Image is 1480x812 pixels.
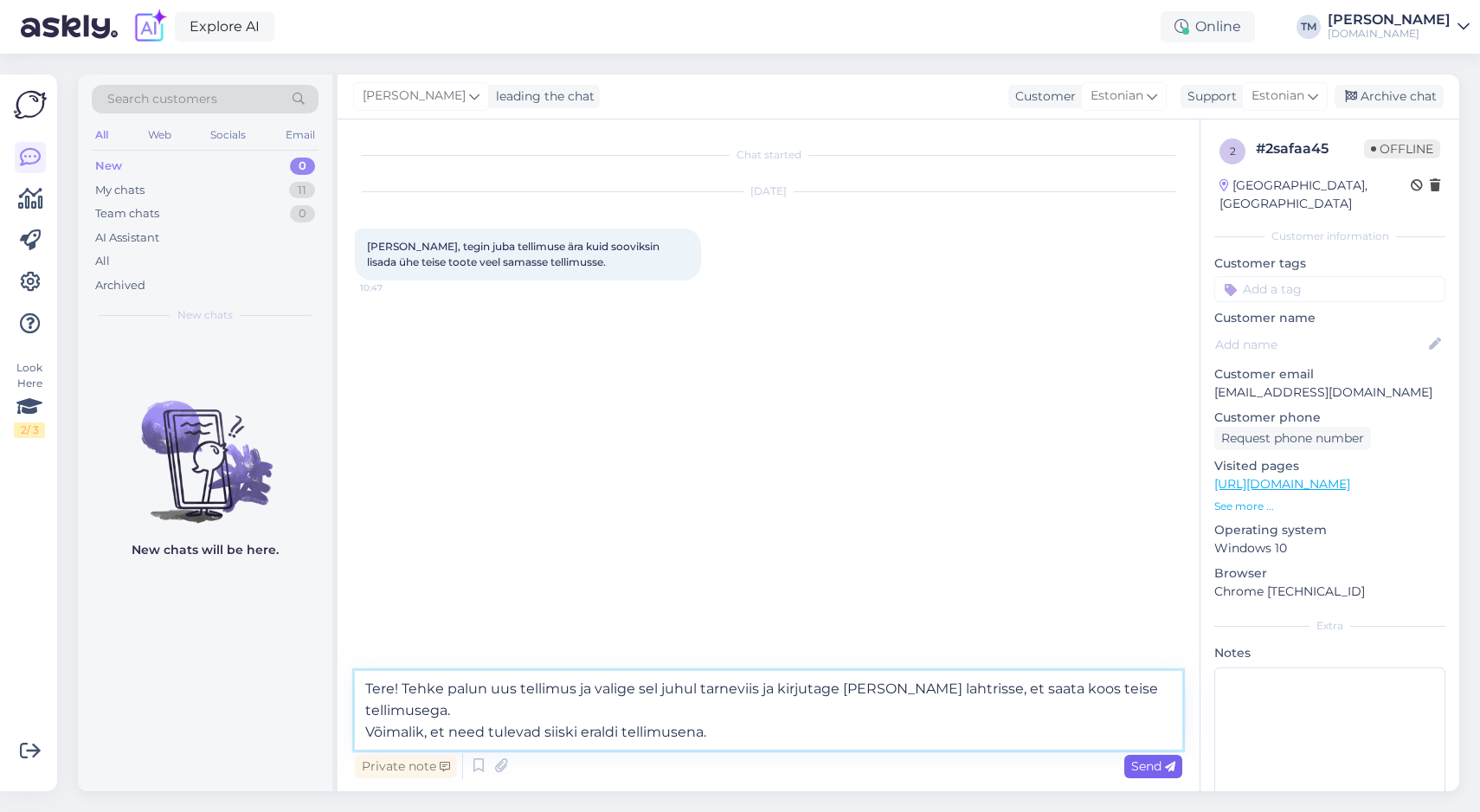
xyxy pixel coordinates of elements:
[1256,139,1364,159] div: # 2safaa45
[1328,13,1451,27] div: [PERSON_NAME]
[489,87,595,106] div: leading the chat
[1214,564,1445,583] p: Browser
[1328,27,1451,41] div: [DOMAIN_NAME]
[290,205,315,222] div: 0
[1214,276,1445,302] input: Add a tag
[1335,85,1444,108] div: Archive chat
[290,158,315,175] div: 0
[1214,521,1445,539] p: Operating system
[1214,383,1445,402] p: [EMAIL_ADDRESS][DOMAIN_NAME]
[175,12,274,42] a: Explore AI
[95,229,159,247] div: AI Assistant
[132,9,168,45] img: explore-ai
[95,158,122,175] div: New
[107,90,217,108] span: Search customers
[355,755,457,778] div: Private note
[1297,15,1321,39] div: TM
[355,184,1182,199] div: [DATE]
[1252,87,1304,106] span: Estonian
[78,370,332,525] img: No chats
[367,240,662,268] span: [PERSON_NAME], tegin juba tellimuse ära kuid sooviksin lisada ühe teise toote veel samasse tellim...
[1091,87,1143,106] span: Estonian
[363,87,466,106] span: [PERSON_NAME]
[1214,618,1445,634] div: Extra
[282,124,319,146] div: Email
[207,124,249,146] div: Socials
[1214,583,1445,601] p: Chrome [TECHNICAL_ID]
[1214,309,1445,327] p: Customer name
[1214,457,1445,475] p: Visited pages
[95,277,145,294] div: Archived
[289,182,315,199] div: 11
[95,253,110,270] div: All
[145,124,175,146] div: Web
[1181,87,1237,106] div: Support
[177,307,233,323] span: New chats
[14,422,45,438] div: 2 / 3
[1161,11,1255,42] div: Online
[355,671,1182,750] textarea: Tere! Tehke palun uus tellimus ja valige sel juhul tarneviis ja kirjutage [PERSON_NAME] lahtrisse...
[1364,139,1440,158] span: Offline
[1214,229,1445,244] div: Customer information
[360,281,425,294] span: 10:47
[95,182,145,199] div: My chats
[1214,644,1445,662] p: Notes
[1214,255,1445,273] p: Customer tags
[14,88,47,121] img: Askly Logo
[1219,177,1411,213] div: [GEOGRAPHIC_DATA], [GEOGRAPHIC_DATA]
[1008,87,1076,106] div: Customer
[132,541,279,559] p: New chats will be here.
[355,147,1182,163] div: Chat started
[14,360,45,438] div: Look Here
[1214,539,1445,557] p: Windows 10
[1214,499,1445,514] p: See more ...
[1214,409,1445,427] p: Customer phone
[95,205,159,222] div: Team chats
[1215,335,1425,354] input: Add name
[1214,427,1371,450] div: Request phone number
[1214,476,1350,492] a: [URL][DOMAIN_NAME]
[1131,758,1175,774] span: Send
[92,124,112,146] div: All
[1328,13,1470,41] a: [PERSON_NAME][DOMAIN_NAME]
[1230,145,1236,158] span: 2
[1214,365,1445,383] p: Customer email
